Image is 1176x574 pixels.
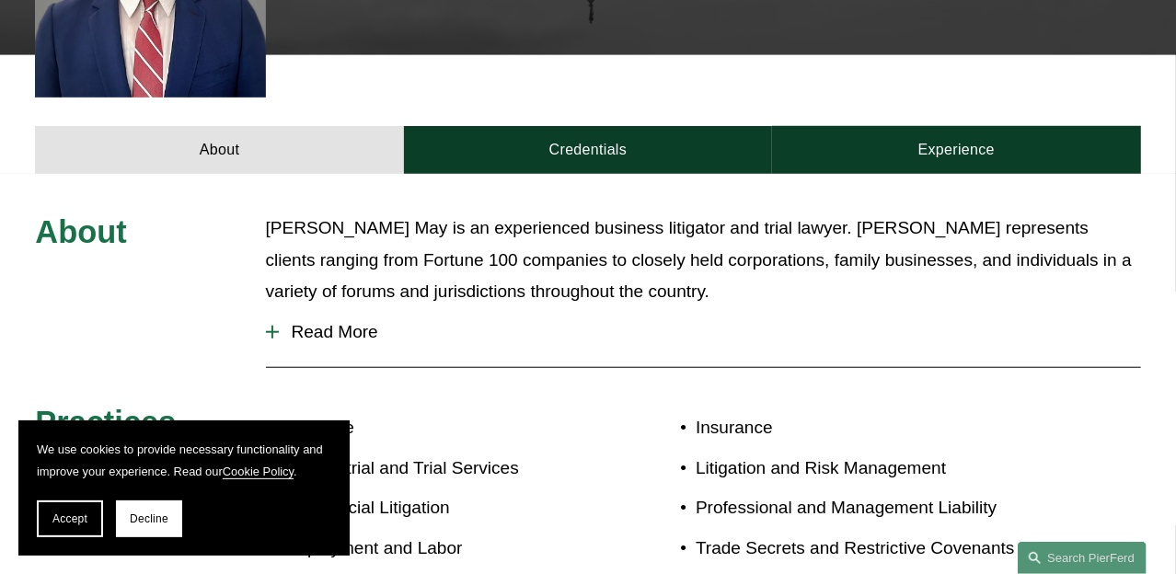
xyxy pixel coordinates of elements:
span: Accept [52,512,87,525]
span: Decline [130,512,168,525]
p: Professional and Management Liability [696,492,1048,523]
button: Read More [266,308,1141,356]
p: Civil Pretrial and Trial Services [282,453,588,484]
p: Litigation and Risk Management [696,453,1048,484]
span: Read More [279,322,1141,342]
p: [PERSON_NAME] May is an experienced business litigator and trial lawyer. [PERSON_NAME] represents... [266,212,1141,307]
p: We use cookies to provide necessary functionality and improve your experience. Read our . [37,439,331,482]
button: Decline [116,500,182,537]
a: Cookie Policy [223,465,294,478]
p: Insurance [696,412,1048,443]
span: Practices [35,405,176,440]
p: Trade Secrets and Restrictive Covenants [696,533,1048,564]
p: Appellate [282,412,588,443]
a: About [35,126,403,174]
button: Accept [37,500,103,537]
p: Commercial Litigation [282,492,588,523]
p: Employment and Labor [282,533,588,564]
a: Search this site [1018,542,1147,574]
span: About [35,214,126,249]
a: Credentials [404,126,772,174]
section: Cookie banner [18,420,350,556]
a: Experience [772,126,1140,174]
